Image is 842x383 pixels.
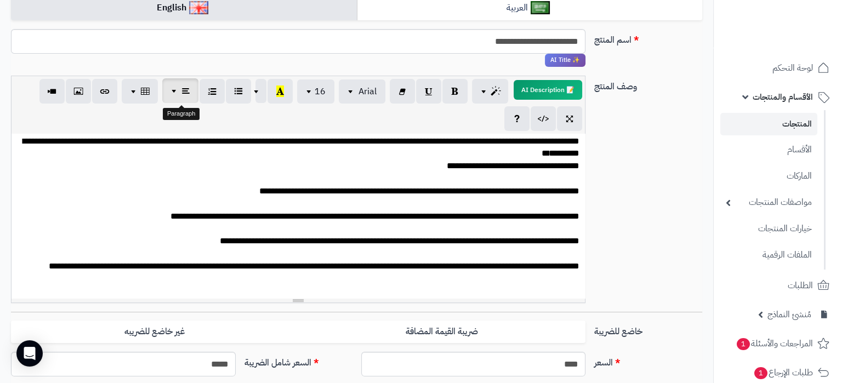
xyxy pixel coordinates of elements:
a: الطلبات [720,272,835,299]
label: السعر شامل الضريبة [240,352,357,369]
a: المنتجات [720,113,817,135]
label: خاضع للضريبة [590,321,707,338]
span: الأقسام والمنتجات [753,89,813,105]
span: مُنشئ النماذج [767,307,811,322]
button: 📝 AI Description [514,80,582,100]
label: غير خاضع للضريبه [11,321,298,343]
span: طلبات الإرجاع [753,365,813,380]
label: اسم المنتج [590,29,707,47]
span: المراجعات والأسئلة [736,336,813,351]
label: ضريبة القيمة المضافة [298,321,585,343]
img: العربية [531,1,550,14]
span: 1 [754,367,768,380]
span: انقر لاستخدام رفيقك الذكي [545,54,585,67]
span: Arial [359,85,377,98]
label: السعر [590,352,707,369]
a: الأقسام [720,138,817,162]
label: وصف المنتج [590,76,707,93]
a: لوحة التحكم [720,55,835,81]
span: 1 [736,338,750,351]
button: Arial [339,79,385,104]
span: لوحة التحكم [772,60,813,76]
button: 16 [297,79,334,104]
img: logo-2.png [767,8,832,31]
img: English [189,1,208,14]
a: خيارات المنتجات [720,217,817,241]
span: الطلبات [788,278,813,293]
div: Open Intercom Messenger [16,340,43,367]
a: الملفات الرقمية [720,243,817,267]
div: Paragraph [163,108,200,120]
span: 16 [315,85,326,98]
a: الماركات [720,164,817,188]
a: مواصفات المنتجات [720,191,817,214]
a: المراجعات والأسئلة1 [720,330,835,357]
